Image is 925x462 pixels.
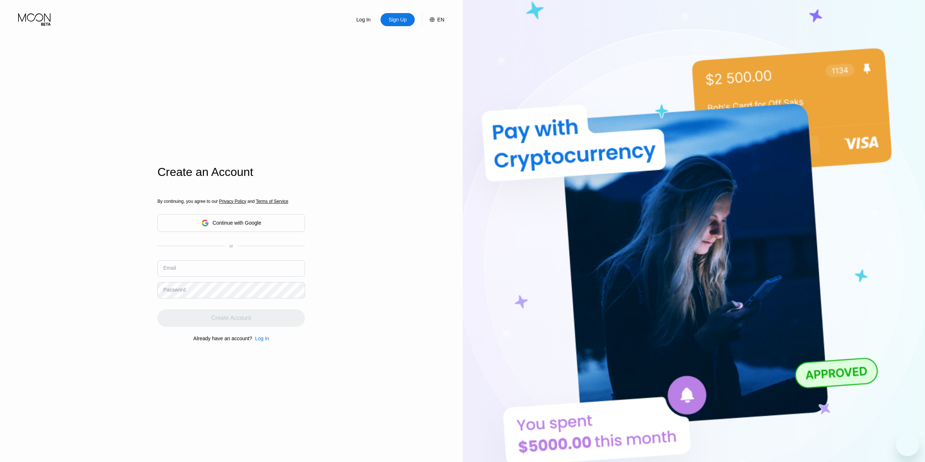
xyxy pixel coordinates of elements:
div: Continue with Google [157,214,305,232]
div: Log In [346,13,381,26]
div: EN [437,17,444,23]
div: Log In [356,16,371,23]
div: EN [422,13,444,26]
div: Sign Up [381,13,415,26]
span: Privacy Policy [219,199,246,204]
span: Terms of Service [256,199,288,204]
div: Email [163,265,176,271]
div: By continuing, you agree to our [157,199,305,204]
div: Create an Account [157,165,305,179]
iframe: Button to launch messaging window [896,433,919,456]
div: or [229,244,233,249]
div: Sign Up [388,16,407,23]
div: Password [163,287,185,293]
div: Continue with Google [213,220,261,226]
span: and [246,199,256,204]
div: Log In [255,336,269,341]
div: Log In [252,336,269,341]
div: Already have an account? [193,336,252,341]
